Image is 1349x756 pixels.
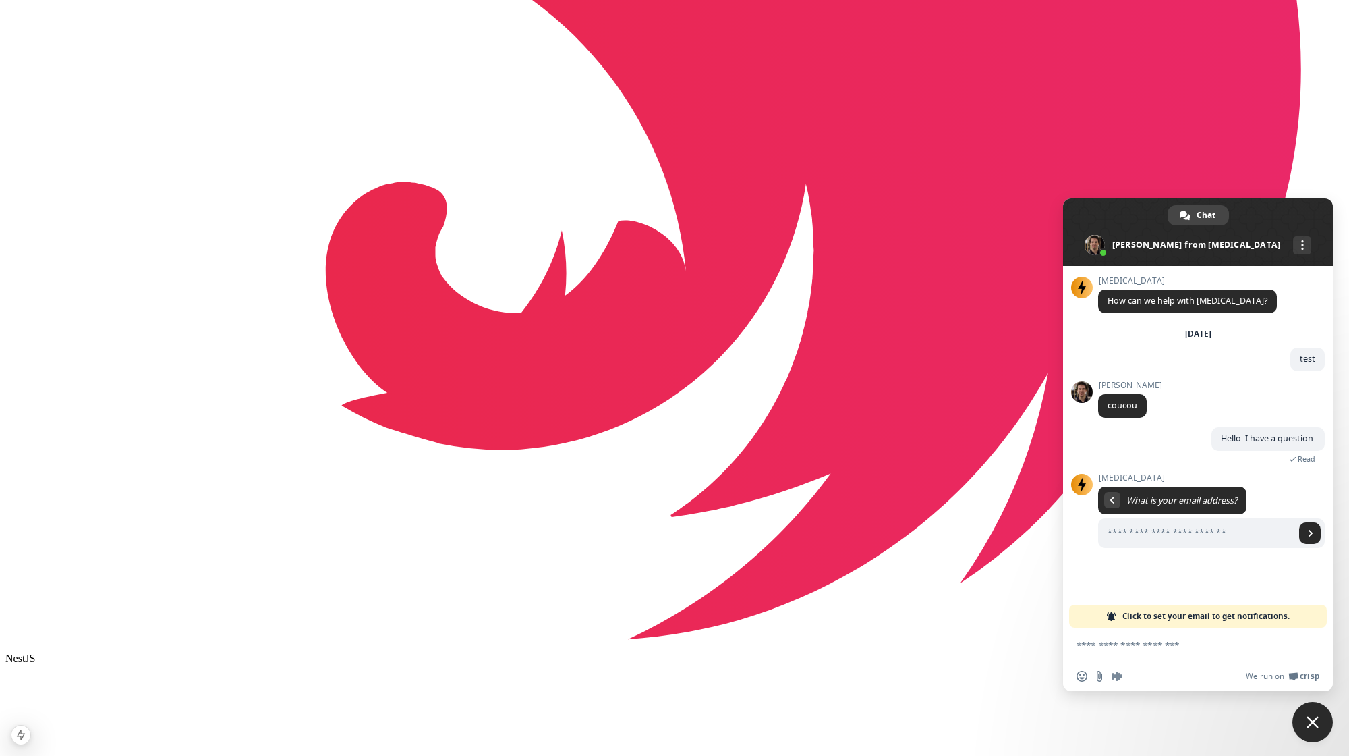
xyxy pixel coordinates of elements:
textarea: Compose your message... [1077,639,1290,651]
span: coucou [1108,400,1137,411]
div: Close chat [1292,702,1333,742]
div: [DATE] [1185,330,1211,338]
div: More channels [1293,236,1311,254]
span: [MEDICAL_DATA] [1098,473,1325,483]
span: Hello. I have a question. [1221,433,1315,444]
div: Chat [1168,205,1229,225]
span: [MEDICAL_DATA] [1098,276,1277,286]
span: Crisp [1300,671,1319,682]
span: Click to set your email to get notifications. [1122,605,1290,628]
span: [PERSON_NAME] [1098,381,1162,390]
span: How can we help with [MEDICAL_DATA]? [1108,295,1267,306]
span: Send [1299,522,1321,544]
span: We run on [1246,671,1284,682]
span: NestJS [5,653,35,664]
span: Chat [1197,205,1215,225]
span: test [1300,353,1315,364]
div: Return to message [1104,492,1120,508]
input: Enter your email address... [1098,518,1295,548]
span: Send a file [1094,671,1105,682]
span: Read [1298,454,1315,464]
a: We run onCrisp [1246,671,1319,682]
span: Audio message [1112,671,1122,682]
span: What is your email address? [1126,495,1237,506]
span: Insert an emoji [1077,671,1087,682]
